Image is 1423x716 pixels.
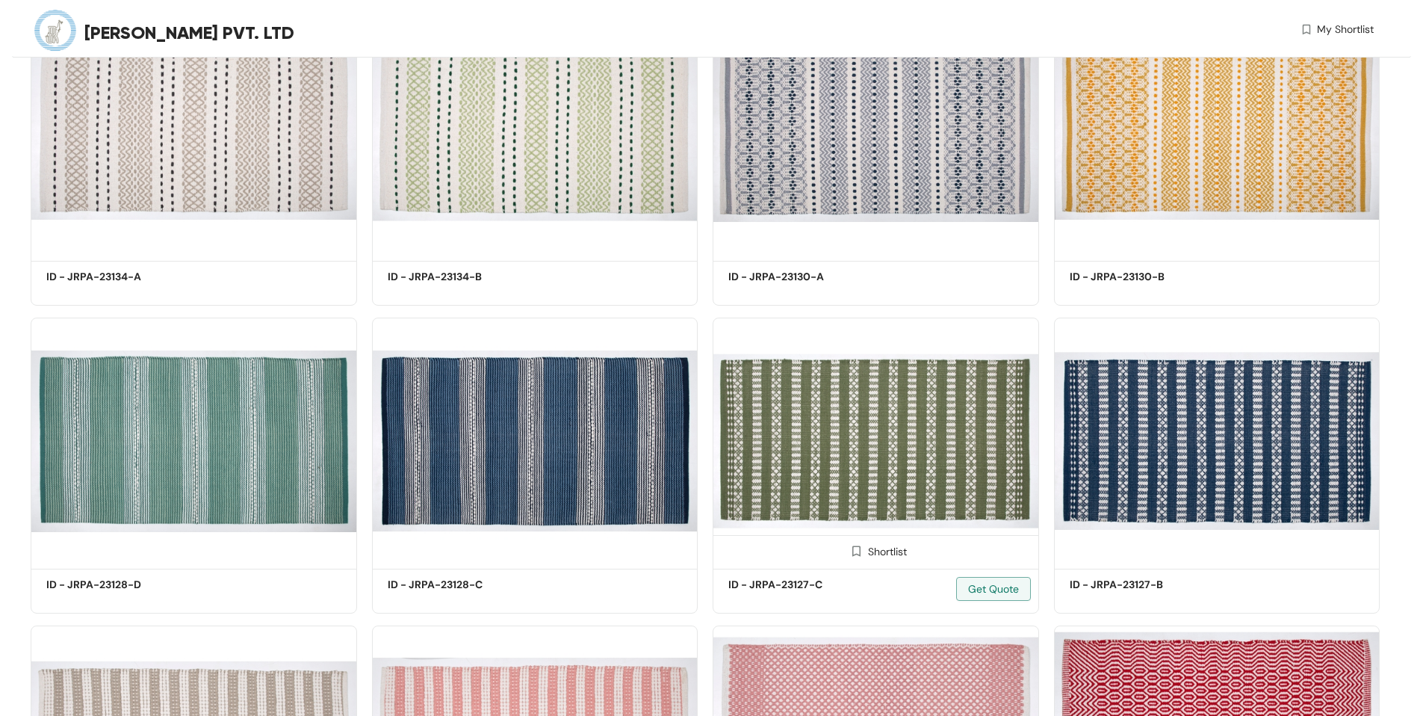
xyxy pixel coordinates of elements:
span: My Shortlist [1317,22,1374,37]
img: 752a07e1-26f1-4a0d-af3a-645a59a5fb3c [713,10,1039,257]
h5: ID - JRPA-23130-A [728,269,855,285]
h5: ID - JRPA-23134-B [388,269,515,285]
img: wishlist [1300,22,1313,37]
h5: ID - JRPA-23128-D [46,577,173,593]
h5: ID - JRPA-23128-C [388,577,515,593]
h5: ID - JRPA-23127-C [728,577,855,593]
h5: ID - JRPA-23127-B [1070,577,1197,593]
img: 5323b440-e71c-4451-b233-bd124ab72257 [31,318,357,564]
img: fa75b248-a5d6-4b90-ae27-10927df7851e [1054,318,1380,564]
button: Get Quote [956,577,1031,601]
span: Get Quote [968,581,1019,597]
img: Shortlist [849,544,864,558]
img: 59328e1a-9ecd-41df-9407-9adbf6cf4a32 [1054,10,1380,257]
span: [PERSON_NAME] PVT. LTD [84,19,294,46]
img: 4ea3cc2b-f189-4627-903c-6cd6fe964682 [713,318,1039,564]
img: 27736c55-6441-4d26-90c3-bf85af9d3c87 [372,318,698,564]
img: 8d0f4f6c-97c7-4ebb-9070-1d38305204b6 [31,10,357,257]
h5: ID - JRPA-23134-A [46,269,173,285]
img: fa341711-1675-477f-a54c-5b2d32afc947 [372,10,698,257]
img: Buyer Portal [31,6,79,55]
div: Shortlist [844,543,907,558]
h5: ID - JRPA-23130-B [1070,269,1197,285]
